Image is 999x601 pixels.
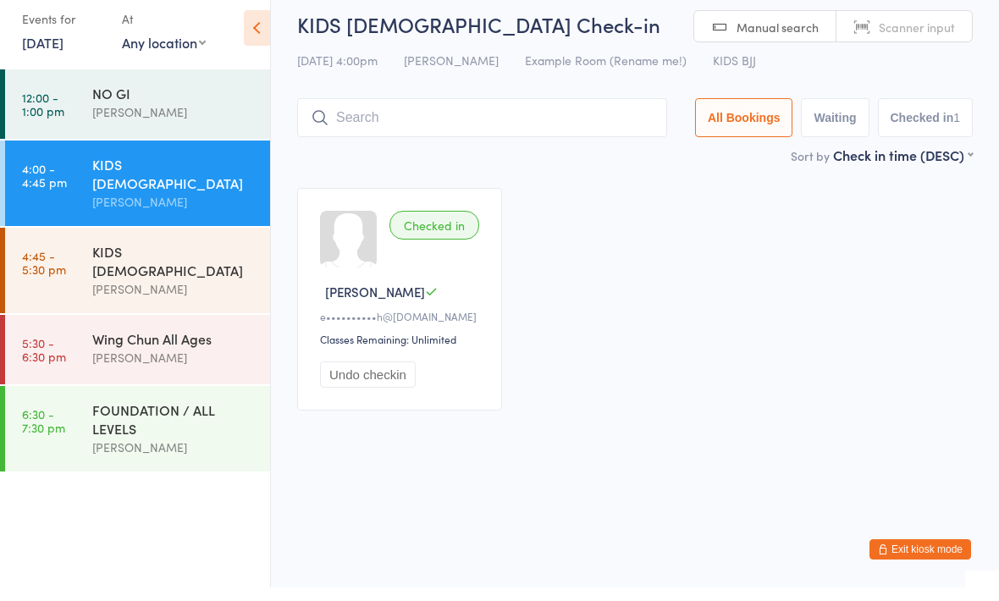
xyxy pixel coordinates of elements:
[92,414,256,451] div: FOUNDATION / ALL LEVELS
[713,65,756,82] span: KIDS BJJ
[320,345,484,360] div: Classes Remaining: Unlimited
[92,293,256,312] div: [PERSON_NAME]
[22,47,63,65] a: [DATE]
[389,224,479,253] div: Checked in
[22,421,65,448] time: 6:30 - 7:30 pm
[737,32,819,49] span: Manual search
[122,47,206,65] div: Any location
[22,262,66,289] time: 4:45 - 5:30 pm
[92,97,256,116] div: NO GI
[5,328,270,398] a: 5:30 -6:30 pmWing Chun All Ages[PERSON_NAME]
[695,112,793,151] button: All Bookings
[122,19,206,47] div: At
[320,323,484,337] div: e••••••••••h@[DOMAIN_NAME]
[297,65,378,82] span: [DATE] 4:00pm
[525,65,687,82] span: Example Room (Rename me!)
[92,256,256,293] div: KIDS [DEMOGRAPHIC_DATA]
[22,350,66,377] time: 5:30 - 6:30 pm
[791,161,830,178] label: Sort by
[869,553,971,573] button: Exit kiosk mode
[879,32,955,49] span: Scanner input
[92,168,256,206] div: KIDS [DEMOGRAPHIC_DATA]
[833,159,973,178] div: Check in time (DESC)
[297,24,973,52] h2: KIDS [DEMOGRAPHIC_DATA] Check-in
[325,296,425,314] span: [PERSON_NAME]
[801,112,869,151] button: Waiting
[404,65,499,82] span: [PERSON_NAME]
[92,451,256,471] div: [PERSON_NAME]
[5,154,270,240] a: 4:00 -4:45 pmKIDS [DEMOGRAPHIC_DATA][PERSON_NAME]
[22,175,67,202] time: 4:00 - 4:45 pm
[297,112,667,151] input: Search
[22,104,64,131] time: 12:00 - 1:00 pm
[320,375,416,401] button: Undo checkin
[5,400,270,485] a: 6:30 -7:30 pmFOUNDATION / ALL LEVELS[PERSON_NAME]
[22,19,105,47] div: Events for
[5,83,270,152] a: 12:00 -1:00 pmNO GI[PERSON_NAME]
[92,116,256,135] div: [PERSON_NAME]
[5,241,270,327] a: 4:45 -5:30 pmKIDS [DEMOGRAPHIC_DATA][PERSON_NAME]
[92,361,256,381] div: [PERSON_NAME]
[953,124,960,138] div: 1
[92,343,256,361] div: Wing Chun All Ages
[878,112,974,151] button: Checked in1
[92,206,256,225] div: [PERSON_NAME]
